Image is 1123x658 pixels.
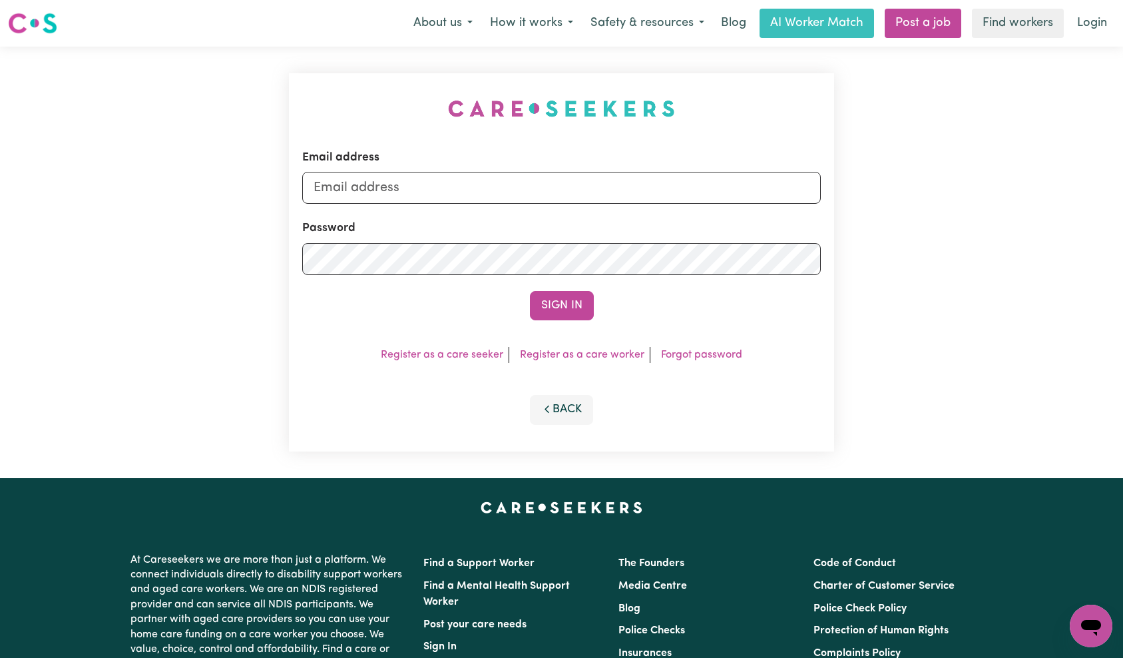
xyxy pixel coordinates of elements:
label: Password [302,220,355,237]
a: Police Checks [618,625,685,636]
button: How it works [481,9,582,37]
a: Register as a care worker [520,350,644,360]
button: About us [405,9,481,37]
a: AI Worker Match [760,9,874,38]
a: Police Check Policy [813,603,907,614]
a: Blog [713,9,754,38]
a: Protection of Human Rights [813,625,949,636]
a: Find workers [972,9,1064,38]
iframe: Button to launch messaging window [1070,605,1112,647]
a: Post a job [885,9,961,38]
button: Sign In [530,291,594,320]
a: Sign In [423,641,457,652]
a: Code of Conduct [813,558,896,569]
label: Email address [302,149,379,166]
img: Careseekers logo [8,11,57,35]
a: Media Centre [618,581,687,591]
a: The Founders [618,558,684,569]
input: Email address [302,172,821,204]
a: Post your care needs [423,619,527,630]
button: Safety & resources [582,9,713,37]
a: Register as a care seeker [381,350,503,360]
a: Login [1069,9,1115,38]
a: Careseekers home page [481,502,642,513]
a: Find a Support Worker [423,558,535,569]
button: Back [530,395,594,424]
a: Charter of Customer Service [813,581,955,591]
a: Blog [618,603,640,614]
a: Careseekers logo [8,8,57,39]
a: Find a Mental Health Support Worker [423,581,570,607]
a: Forgot password [661,350,742,360]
